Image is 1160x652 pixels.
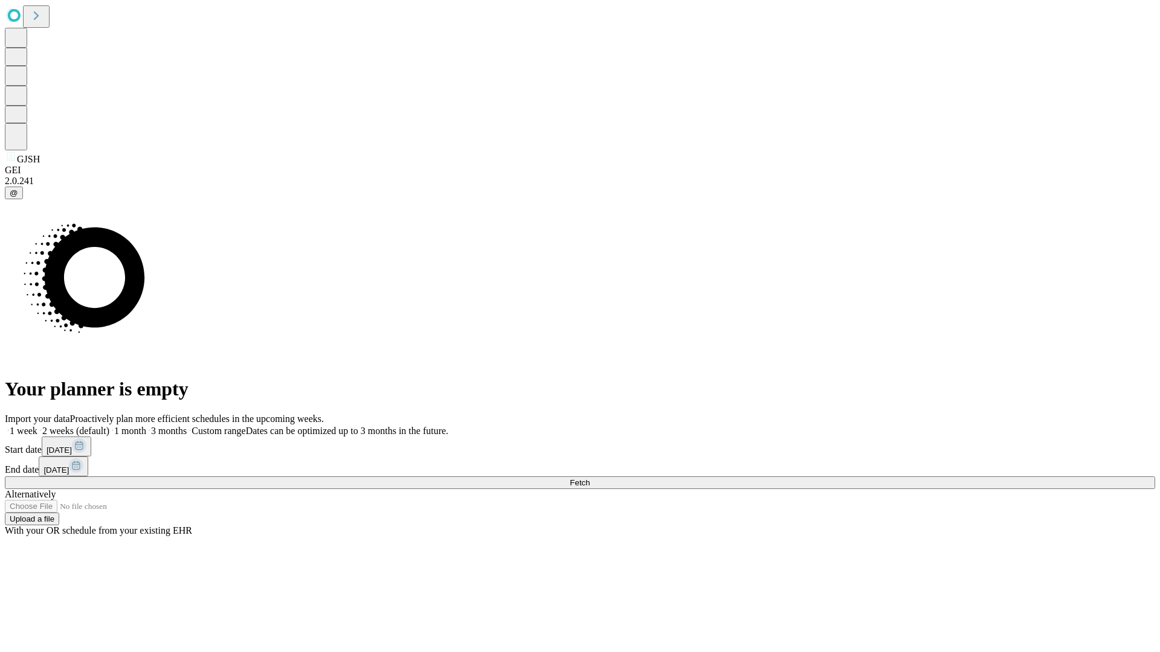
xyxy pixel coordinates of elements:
span: Alternatively [5,489,56,499]
button: [DATE] [42,436,91,456]
div: Start date [5,436,1155,456]
span: GJSH [17,154,40,164]
span: Import your data [5,414,70,424]
div: 2.0.241 [5,176,1155,187]
span: Dates can be optimized up to 3 months in the future. [246,426,448,436]
span: 3 months [151,426,187,436]
div: End date [5,456,1155,476]
button: Upload a file [5,513,59,525]
span: Fetch [570,478,590,487]
button: Fetch [5,476,1155,489]
span: [DATE] [47,446,72,455]
span: 1 week [10,426,37,436]
span: @ [10,188,18,197]
button: @ [5,187,23,199]
span: Proactively plan more efficient schedules in the upcoming weeks. [70,414,324,424]
h1: Your planner is empty [5,378,1155,400]
span: With your OR schedule from your existing EHR [5,525,192,535]
span: 2 weeks (default) [42,426,109,436]
span: Custom range [192,426,245,436]
button: [DATE] [39,456,88,476]
div: GEI [5,165,1155,176]
span: 1 month [114,426,146,436]
span: [DATE] [43,465,69,475]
